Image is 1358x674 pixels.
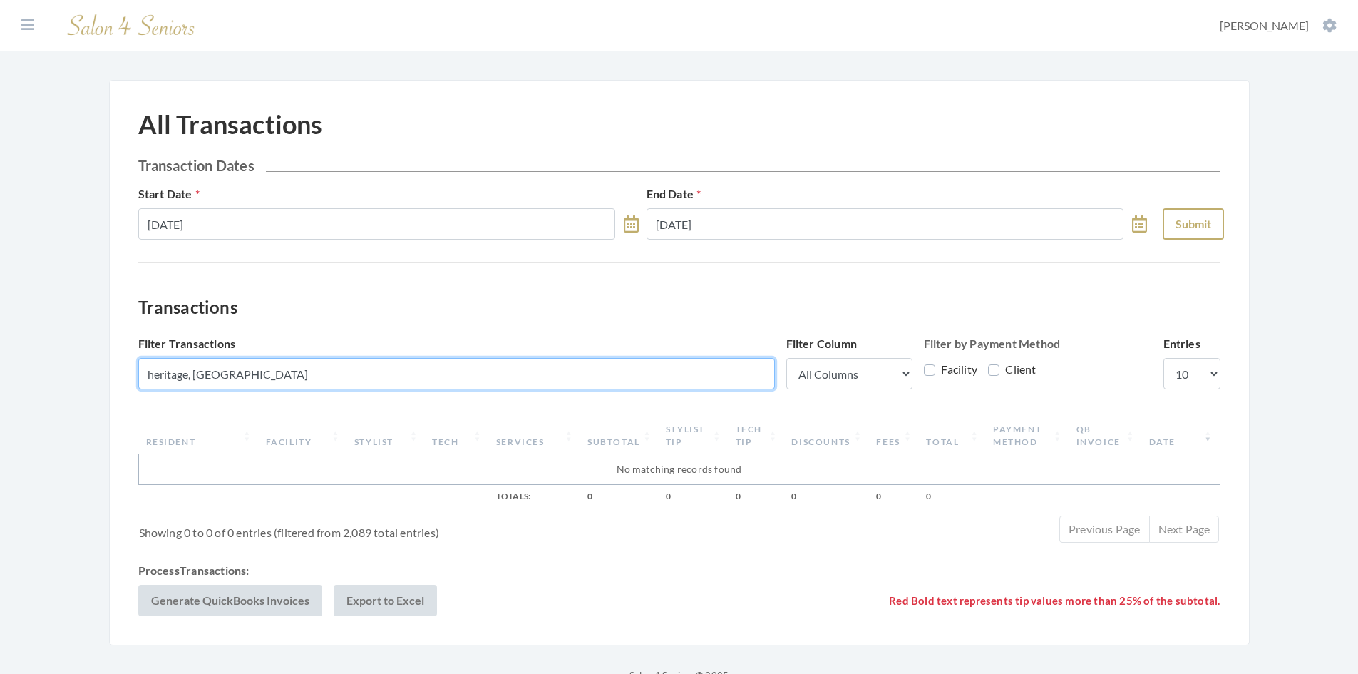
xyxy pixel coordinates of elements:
button: Generate QuickBooks Invoices [138,585,322,616]
div: Showing 0 to 0 of 0 entries (filtered from 2,089 total entries) [139,514,590,541]
th: Subtotal: activate to sort column ascending [580,417,659,454]
span: Process Transactions: [138,562,250,579]
button: [PERSON_NAME] [1215,18,1341,34]
input: Filter... [138,358,775,389]
span: [PERSON_NAME] [1220,19,1309,32]
th: 0 [580,484,659,509]
th: Facility: activate to sort column ascending [259,417,347,454]
th: Resident: activate to sort column ascending [139,417,259,454]
button: Submit [1163,208,1224,240]
h1: All Transactions [138,109,323,140]
input: Select Date [138,208,616,240]
input: Select Date [647,208,1124,240]
th: 0 [729,484,785,509]
th: 0 [659,484,729,509]
th: Services: activate to sort column ascending [489,417,580,454]
th: 0 [869,484,919,509]
th: Tech: activate to sort column ascending [425,417,489,454]
label: End Date [647,185,701,203]
th: Discounts: activate to sort column ascending [784,417,869,454]
th: Payment Method: activate to sort column ascending [986,417,1069,454]
label: Entries [1163,335,1200,352]
th: Stylist: activate to sort column ascending [347,417,425,454]
th: Stylist Tip: activate to sort column ascending [659,417,729,454]
button: Export to Excel [334,585,437,616]
label: Filter Column [786,335,858,352]
strong: Filter by Payment Method [924,337,1061,350]
th: Fees: activate to sort column ascending [869,417,919,454]
th: Date: activate to sort column ascending [1142,417,1220,454]
th: QB Invoice: activate to sort column ascending [1069,417,1142,454]
th: Tech Tip: activate to sort column ascending [729,417,785,454]
h3: Transactions [138,297,1220,318]
label: Client [988,361,1036,378]
a: toggle [1132,208,1147,240]
label: Facility [924,361,978,378]
th: Total: activate to sort column ascending [919,417,986,454]
img: Salon 4 Seniors [60,9,202,42]
th: 0 [919,484,986,509]
label: Filter Transactions [138,335,236,352]
a: toggle [624,208,639,240]
label: Start Date [138,185,200,203]
td: No matching records found [139,454,1220,484]
span: Red Bold text represents tip values more than 25% of the subtotal. [889,593,1220,609]
strong: Totals: [496,491,530,501]
h2: Transaction Dates [138,157,1220,174]
th: 0 [784,484,869,509]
